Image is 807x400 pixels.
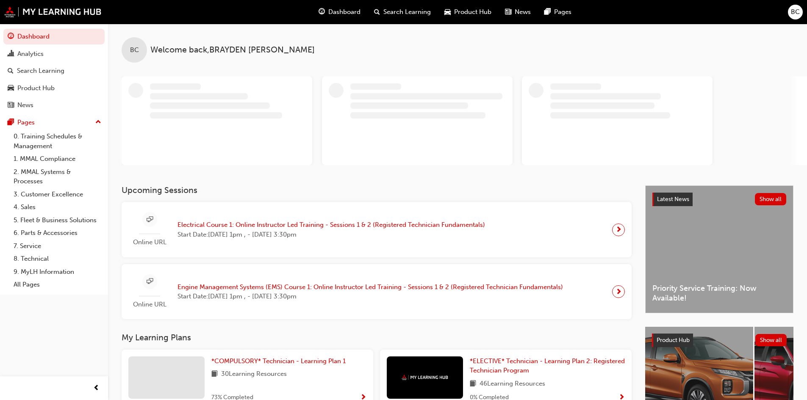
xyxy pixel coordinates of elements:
[470,379,476,389] span: book-icon
[177,292,563,301] span: Start Date: [DATE] 1pm , - [DATE] 3:30pm
[319,7,325,17] span: guage-icon
[128,237,171,247] span: Online URL
[444,7,451,17] span: car-icon
[657,337,690,344] span: Product Hub
[211,369,218,380] span: book-icon
[374,7,380,17] span: search-icon
[128,300,171,309] span: Online URL
[10,166,105,188] a: 2. MMAL Systems & Processes
[554,7,571,17] span: Pages
[10,130,105,152] a: 0. Training Schedules & Management
[8,85,14,92] span: car-icon
[211,357,346,365] span: *COMPULSORY* Technician - Learning Plan 1
[438,3,498,21] a: car-iconProduct Hub
[130,45,139,55] span: BC
[383,7,431,17] span: Search Learning
[3,97,105,113] a: News
[10,201,105,214] a: 4. Sales
[17,83,55,93] div: Product Hub
[10,265,105,279] a: 9. MyLH Information
[616,224,622,236] span: next-icon
[95,117,101,128] span: up-icon
[8,50,14,58] span: chart-icon
[480,379,545,389] span: 46 Learning Resources
[3,80,105,96] a: Product Hub
[8,119,14,127] span: pages-icon
[128,209,625,251] a: Online URLElectrical Course 1: Online Instructor Led Training - Sessions 1 & 2 (Registered Techni...
[328,7,361,17] span: Dashboard
[791,7,800,17] span: BC
[8,33,14,41] span: guage-icon
[10,226,105,240] a: 6. Parts & Accessories
[3,63,105,79] a: Search Learning
[93,383,100,394] span: prev-icon
[3,29,105,44] a: Dashboard
[10,214,105,227] a: 5. Fleet & Business Solutions
[470,356,625,375] a: *ELECTIVE* Technician - Learning Plan 2: Registered Technician Program
[177,220,485,230] span: Electrical Course 1: Online Instructor Led Training - Sessions 1 & 2 (Registered Technician Funda...
[10,152,105,166] a: 1. MMAL Compliance
[645,185,793,313] a: Latest NewsShow allPriority Service Training: Now Available!
[498,3,538,21] a: news-iconNews
[10,252,105,265] a: 8. Technical
[505,7,511,17] span: news-icon
[17,66,64,76] div: Search Learning
[150,45,315,55] span: Welcome back , BRAYDEN [PERSON_NAME]
[470,357,625,375] span: *ELECTIVE* Technician - Learning Plan 2: Registered Technician Program
[3,46,105,62] a: Analytics
[755,193,787,205] button: Show all
[128,271,625,313] a: Online URLEngine Management Systems (EMS) Course 1: Online Instructor Led Training - Sessions 1 &...
[544,7,551,17] span: pages-icon
[367,3,438,21] a: search-iconSearch Learning
[652,334,787,347] a: Product HubShow all
[147,276,153,287] span: sessionType_ONLINE_URL-icon
[755,334,787,346] button: Show all
[221,369,287,380] span: 30 Learning Resources
[10,240,105,253] a: 7. Service
[3,115,105,130] button: Pages
[177,282,563,292] span: Engine Management Systems (EMS) Course 1: Online Instructor Led Training - Sessions 1 & 2 (Regist...
[538,3,578,21] a: pages-iconPages
[515,7,531,17] span: News
[10,278,105,291] a: All Pages
[616,286,622,298] span: next-icon
[122,185,632,195] h3: Upcoming Sessions
[657,196,689,203] span: Latest News
[788,5,803,19] button: BC
[17,49,44,59] div: Analytics
[454,7,491,17] span: Product Hub
[17,100,33,110] div: News
[402,375,448,380] img: mmal
[4,6,102,17] img: mmal
[122,333,632,342] h3: My Learning Plans
[17,118,35,127] div: Pages
[652,193,786,206] a: Latest NewsShow all
[177,230,485,240] span: Start Date: [DATE] 1pm , - [DATE] 3:30pm
[211,356,349,366] a: *COMPULSORY* Technician - Learning Plan 1
[10,188,105,201] a: 3. Customer Excellence
[8,67,14,75] span: search-icon
[3,27,105,115] button: DashboardAnalyticsSearch LearningProduct HubNews
[652,284,786,303] span: Priority Service Training: Now Available!
[312,3,367,21] a: guage-iconDashboard
[147,215,153,225] span: sessionType_ONLINE_URL-icon
[8,102,14,109] span: news-icon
